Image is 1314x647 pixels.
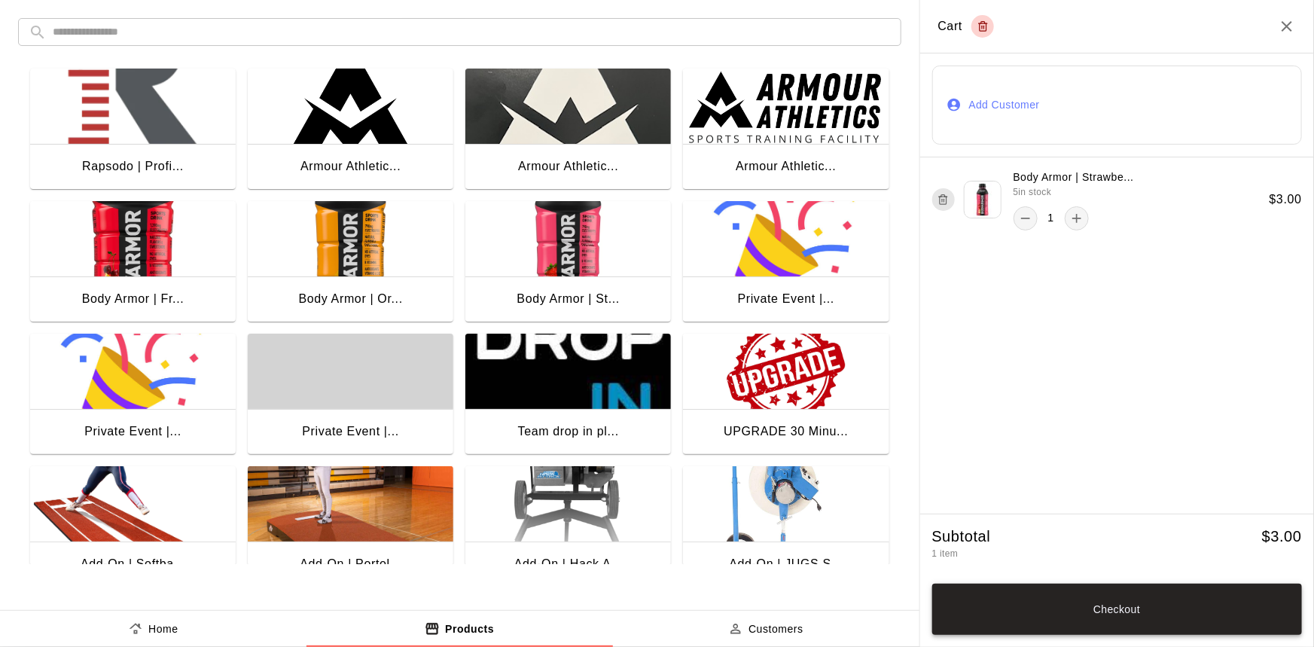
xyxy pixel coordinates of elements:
button: Empty cart [971,15,994,38]
img: Body Armor | Fruit Punch | 20oz [30,201,236,276]
button: UPGRADE 30 Minute > > HourUPGRADE 30 Minu... [683,334,889,457]
button: Add-On | JUGS Softball Super Changeup Pitching MachineAdd-On | JUGS S... [683,466,889,590]
button: Body Armor | Fruit Punch | 20ozBody Armor | Fr... [30,201,236,325]
span: 1 item [932,548,959,559]
h5: Subtotal [932,526,991,547]
button: Add-On | Softball Pitching MatAdd-On | Softba... [30,466,236,590]
div: Armour Athletic... [518,157,618,176]
button: Private Event | DepositPrivate Event |... [30,334,236,457]
div: Add-On | Softba... [81,554,185,574]
span: 5 in stock [1014,185,1052,200]
div: UPGRADE 30 Minu... [724,422,848,441]
div: Private Event |... [302,422,399,441]
button: Add-On | Portolite Pitching MoundAdd-On | Portol... [248,466,453,590]
p: 1 [1048,210,1054,226]
button: Rapsodo | Profile (one-time)Rapsodo | Profi... [30,69,236,192]
button: Add-On | Hack Attack Jr. Baseball Pitching MachineAdd-On | Hack A... [465,466,671,590]
img: Body Armor | Orange Mango | 20oz [248,201,453,276]
button: Close [1278,17,1296,35]
p: Home [148,621,178,637]
button: Checkout [932,584,1303,635]
img: Armour Athletics Decal | White [465,69,671,144]
div: Armour Athletic... [300,157,401,176]
div: Add-On | Portol... [300,554,401,574]
div: Add-On | Hack A... [514,554,623,574]
img: product 1393 [964,181,1002,218]
div: Body Armor | Or... [298,289,402,309]
button: Body Armor | Strawberry Banana | 20ozBody Armor | St... [465,201,671,325]
img: Add-On | Hack Attack Jr. Baseball Pitching Machine [465,466,671,542]
img: UPGRADE 30 Minute > > Hour [683,334,889,409]
button: Team drop in player feeTeam drop in pl... [465,334,671,457]
div: Body Armor | Fr... [82,289,184,309]
img: Team drop in player fee [465,334,671,409]
div: Body Armor | St... [517,289,620,309]
button: Private Event |... [248,334,453,457]
img: Rapsodo | Profile (one-time) [30,69,236,144]
div: Private Event |... [738,289,835,309]
img: Body Armor | Strawberry Banana | 20oz [465,201,671,276]
img: Private Event | Deposit [30,334,236,409]
img: Private Event | Remaining Balance [683,201,889,276]
button: add [1065,206,1089,230]
p: Body Armor | Strawbe... [1014,169,1134,185]
div: Armour Athletic... [736,157,836,176]
button: Armour Athletics Decal | FullArmour Athletic... [683,69,889,192]
img: Add-On | Softball Pitching Mat [30,466,236,542]
div: Team drop in pl... [518,422,619,441]
img: Add-On | JUGS Softball Super Changeup Pitching Machine [683,466,889,542]
div: Add-On | JUGS S... [730,554,843,574]
div: Cart [938,15,995,38]
img: Add-On | Portolite Pitching Mound [248,466,453,542]
img: Armour Athletics Decal | Black [248,69,453,144]
button: remove [1014,206,1038,230]
p: Customers [748,621,803,637]
button: Armour Athletics Decal | White Armour Athletic... [465,69,671,192]
p: Products [445,621,494,637]
div: Rapsodo | Profi... [82,157,184,176]
h6: $ 3.00 [1270,190,1302,209]
img: Armour Athletics Decal | Full [683,69,889,144]
div: Private Event |... [84,422,181,441]
h5: $ 3.00 [1262,526,1302,547]
button: Body Armor | Orange Mango | 20ozBody Armor | Or... [248,201,453,325]
button: Armour Athletics Decal | BlackArmour Athletic... [248,69,453,192]
button: Private Event | Remaining BalancePrivate Event |... [683,201,889,325]
button: Add Customer [932,66,1303,145]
